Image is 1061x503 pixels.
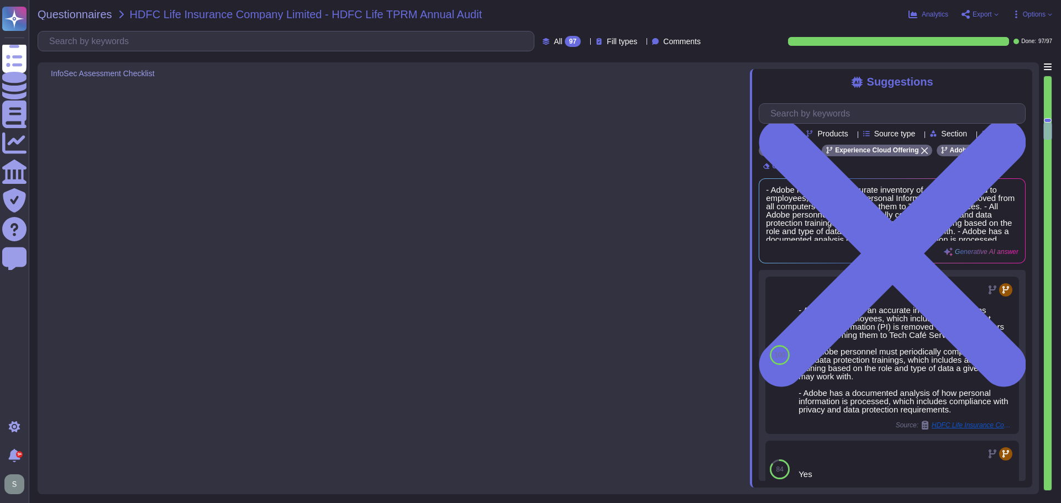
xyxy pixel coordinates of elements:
span: All [554,38,563,45]
span: InfoSec Assessment Checklist [51,70,155,77]
span: Comments [663,38,701,45]
span: Export [973,11,992,18]
span: 97 / 97 [1038,39,1052,44]
span: Done: [1021,39,1036,44]
span: Fill types [607,38,637,45]
span: Analytics [922,11,948,18]
span: Questionnaires [38,9,112,20]
span: 100 [774,352,785,358]
span: 84 [776,466,783,473]
input: Search by keywords [44,31,534,51]
div: 97 [565,36,581,47]
input: Search by keywords [765,104,1025,123]
div: Yes [799,470,1015,478]
img: user [4,474,24,494]
div: 9+ [16,451,23,458]
button: Analytics [908,10,948,19]
span: Options [1023,11,1046,18]
button: user [2,472,32,496]
span: HDFC Life Insurance Company Limited - HDFC Life TPRM Annual Audit [130,9,482,20]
